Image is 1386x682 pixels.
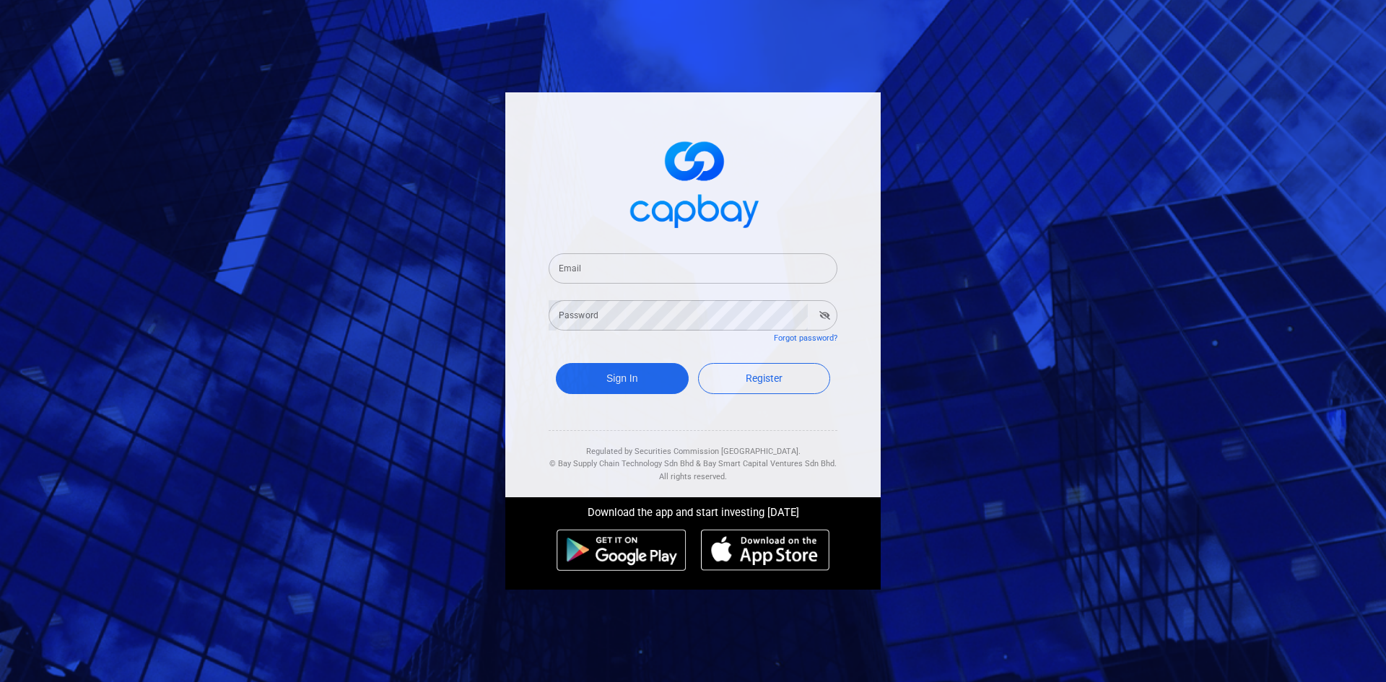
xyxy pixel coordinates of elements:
span: Bay Smart Capital Ventures Sdn Bhd. [703,459,837,468]
a: Register [698,363,831,394]
span: © Bay Supply Chain Technology Sdn Bhd [549,459,694,468]
a: Forgot password? [774,333,837,343]
img: logo [621,128,765,236]
div: Download the app and start investing [DATE] [494,497,892,522]
img: ios [701,529,829,571]
img: android [557,529,687,571]
button: Sign In [556,363,689,394]
span: Register [746,372,783,384]
div: Regulated by Securities Commission [GEOGRAPHIC_DATA]. & All rights reserved. [549,431,837,484]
